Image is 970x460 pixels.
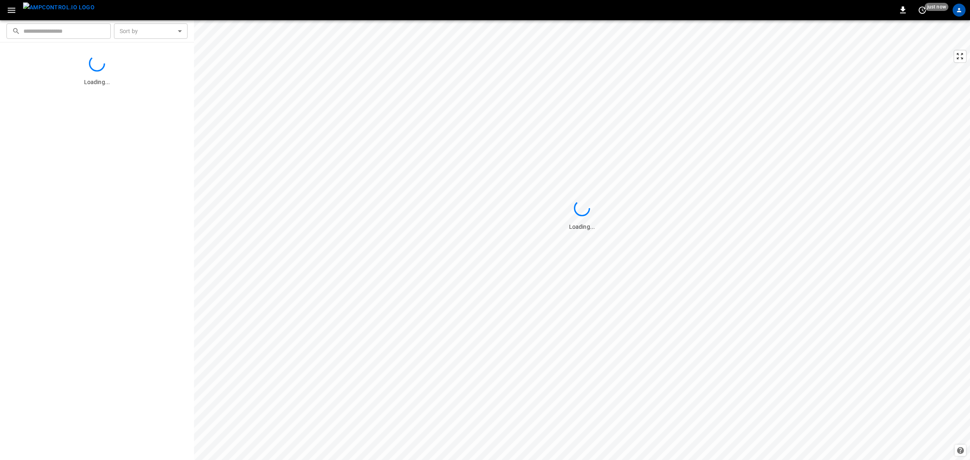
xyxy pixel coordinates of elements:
button: set refresh interval [916,4,929,17]
div: profile-icon [953,4,966,17]
img: ampcontrol.io logo [23,2,95,13]
span: Loading... [84,79,110,85]
span: just now [925,3,949,11]
span: Loading... [569,224,595,230]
